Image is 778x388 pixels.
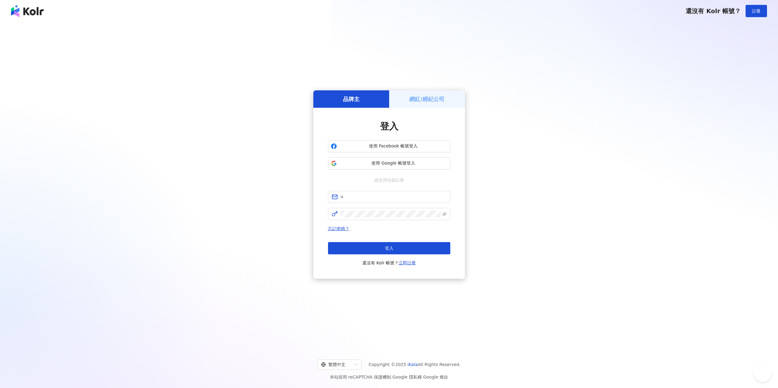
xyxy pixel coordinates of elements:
span: 登入 [385,246,393,251]
button: 使用 Facebook 帳號登入 [328,140,450,152]
a: 立即註冊 [399,260,416,265]
a: 忘記密碼？ [328,226,349,231]
span: | [391,375,393,379]
h5: 品牌主 [343,95,360,103]
span: eye-invisible [442,212,447,216]
a: Google 隱私權 [393,375,422,379]
div: 繁體中文 [321,360,352,369]
span: | [422,375,423,379]
span: 登入 [380,121,398,132]
span: 還沒有 Kolr 帳號？ [362,259,416,267]
img: logo [11,5,44,17]
span: Copyright © 2025 All Rights Reserved. [369,361,461,368]
span: 或使用信箱註冊 [370,177,408,183]
span: 使用 Facebook 帳號登入 [339,143,448,149]
span: 註冊 [752,9,761,13]
span: 還沒有 Kolr 帳號？ [686,7,741,15]
button: 註冊 [746,5,767,17]
iframe: Help Scout Beacon - Open [754,364,772,382]
a: iKala [407,362,418,367]
span: 本站採用 reCAPTCHA 保護機制 [330,373,448,381]
h5: 網紅/經紀公司 [409,95,444,103]
button: 使用 Google 帳號登入 [328,157,450,169]
a: Google 條款 [423,375,448,379]
span: 使用 Google 帳號登入 [339,160,448,166]
button: 登入 [328,242,450,254]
